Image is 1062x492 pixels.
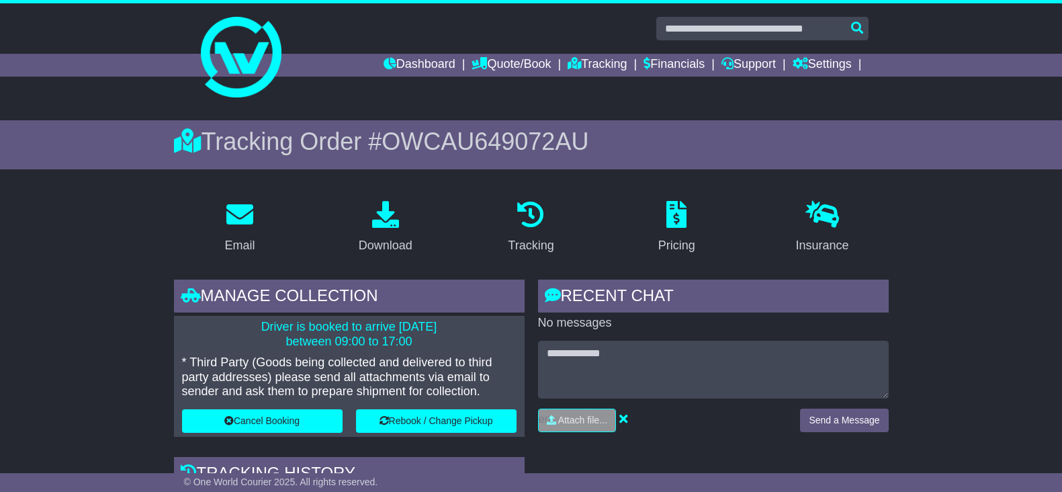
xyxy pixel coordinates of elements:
[359,237,412,255] div: Download
[174,280,525,316] div: Manage collection
[508,237,554,255] div: Tracking
[796,237,849,255] div: Insurance
[499,196,562,259] a: Tracking
[787,196,858,259] a: Insurance
[224,237,255,255] div: Email
[538,316,889,331] p: No messages
[382,128,588,155] span: OWCAU649072AU
[472,54,551,77] a: Quote/Book
[216,196,263,259] a: Email
[384,54,455,77] a: Dashboard
[182,320,517,349] p: Driver is booked to arrive [DATE] between 09:00 to 17:00
[644,54,705,77] a: Financials
[350,196,421,259] a: Download
[650,196,704,259] a: Pricing
[793,54,852,77] a: Settings
[538,280,889,316] div: RECENT CHAT
[721,54,776,77] a: Support
[174,127,889,156] div: Tracking Order #
[182,409,343,433] button: Cancel Booking
[184,477,378,487] span: © One World Courier 2025. All rights reserved.
[658,237,695,255] div: Pricing
[182,356,517,399] p: * Third Party (Goods being collected and delivered to third party addresses) please send all atta...
[800,409,888,432] button: Send a Message
[356,409,517,433] button: Rebook / Change Pickup
[568,54,627,77] a: Tracking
